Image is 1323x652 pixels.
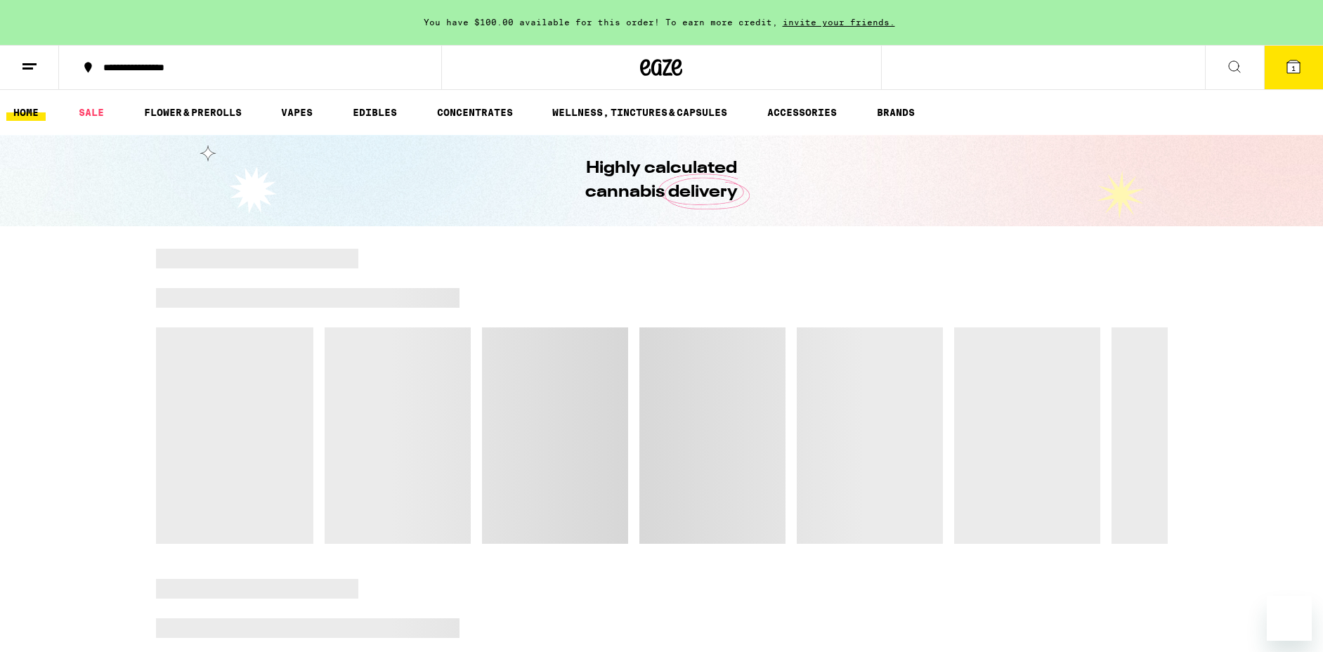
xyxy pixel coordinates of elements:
[346,104,404,121] a: EDIBLES
[1264,46,1323,89] button: 1
[870,104,922,121] a: BRANDS
[546,157,778,204] h1: Highly calculated cannabis delivery
[274,104,320,121] a: VAPES
[545,104,734,121] a: WELLNESS, TINCTURES & CAPSULES
[6,104,46,121] a: HOME
[1267,596,1312,641] iframe: Button to launch messaging window
[430,104,520,121] a: CONCENTRATES
[760,104,844,121] a: ACCESSORIES
[424,18,778,27] span: You have $100.00 available for this order! To earn more credit,
[137,104,249,121] a: FLOWER & PREROLLS
[1291,64,1296,72] span: 1
[778,18,900,27] span: invite your friends.
[72,104,111,121] a: SALE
